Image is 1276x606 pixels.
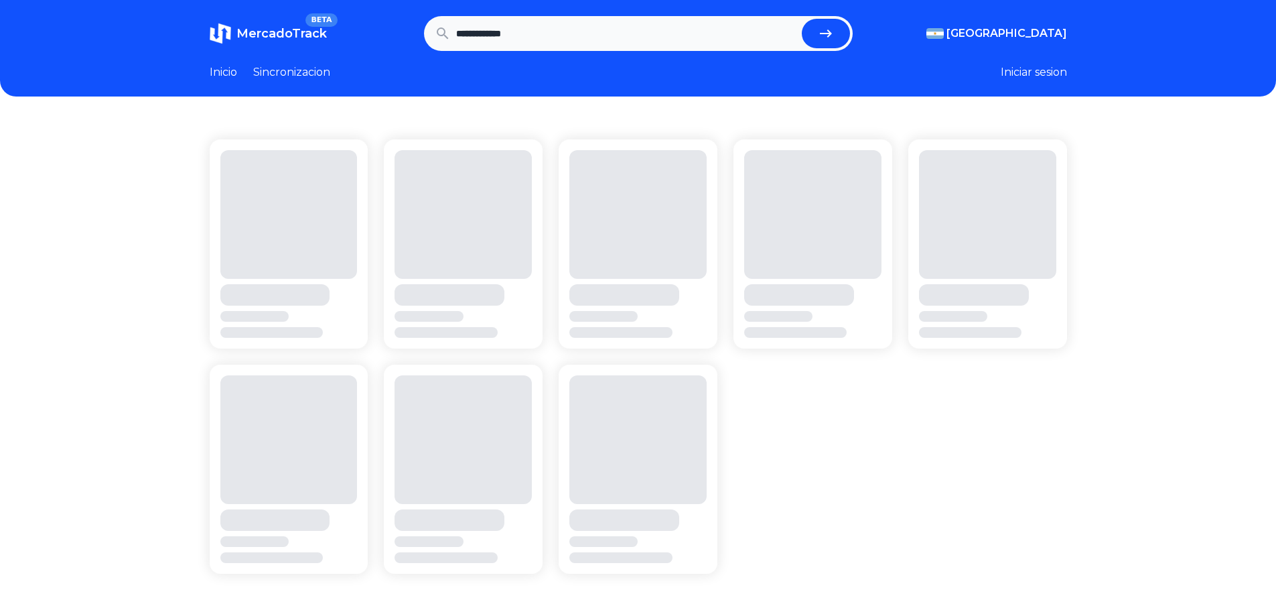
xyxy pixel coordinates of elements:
span: MercadoTrack [236,26,327,41]
img: MercadoTrack [210,23,231,44]
a: Sincronizacion [253,64,330,80]
button: [GEOGRAPHIC_DATA] [926,25,1067,42]
img: Argentina [926,28,944,39]
a: MercadoTrackBETA [210,23,327,44]
span: [GEOGRAPHIC_DATA] [946,25,1067,42]
a: Inicio [210,64,237,80]
span: BETA [305,13,337,27]
button: Iniciar sesion [1001,64,1067,80]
